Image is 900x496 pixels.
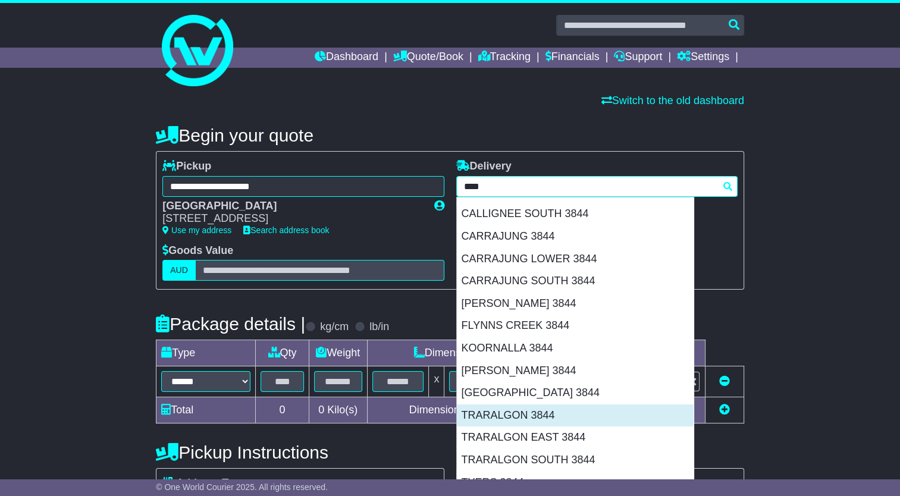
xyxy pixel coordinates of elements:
[162,260,196,281] label: AUD
[156,340,256,366] td: Type
[457,225,694,248] div: CARRAJUNG 3844
[457,248,694,271] div: CARRAJUNG LOWER 3844
[318,404,324,416] span: 0
[614,48,662,68] a: Support
[156,125,744,145] h4: Begin your quote
[457,293,694,315] div: [PERSON_NAME] 3844
[457,472,694,494] div: TYERS 3844
[456,160,512,173] label: Delivery
[457,203,694,225] div: CALLIGNEE SOUTH 3844
[457,360,694,382] div: [PERSON_NAME] 3844
[457,337,694,360] div: KOORNALLA 3844
[429,366,444,397] td: x
[677,48,729,68] a: Settings
[457,315,694,337] div: FLYNNS CREEK 3844
[309,340,367,366] td: Weight
[719,375,730,387] a: Remove this item
[601,95,744,106] a: Switch to the old dashboard
[457,382,694,404] div: [GEOGRAPHIC_DATA] 3844
[457,426,694,449] div: TRARALGON EAST 3844
[320,321,349,334] label: kg/cm
[719,404,730,416] a: Add new item
[457,270,694,293] div: CARRAJUNG SOUTH 3844
[162,225,231,235] a: Use my address
[162,212,422,225] div: [STREET_ADDRESS]
[457,404,694,427] div: TRARALGON 3844
[156,314,305,334] h4: Package details |
[367,397,583,423] td: Dimensions in Centimetre(s)
[162,160,211,173] label: Pickup
[162,244,233,258] label: Goods Value
[256,397,309,423] td: 0
[369,321,389,334] label: lb/in
[156,397,256,423] td: Total
[309,397,367,423] td: Kilo(s)
[315,48,378,68] a: Dashboard
[162,477,246,490] label: Address Type
[457,449,694,472] div: TRARALGON SOUTH 3844
[367,340,583,366] td: Dimensions (L x W x H)
[162,200,422,213] div: [GEOGRAPHIC_DATA]
[393,48,463,68] a: Quote/Book
[545,48,600,68] a: Financials
[456,176,738,197] typeahead: Please provide city
[256,340,309,366] td: Qty
[243,225,329,235] a: Search address book
[156,442,444,462] h4: Pickup Instructions
[156,482,328,492] span: © One World Courier 2025. All rights reserved.
[478,48,531,68] a: Tracking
